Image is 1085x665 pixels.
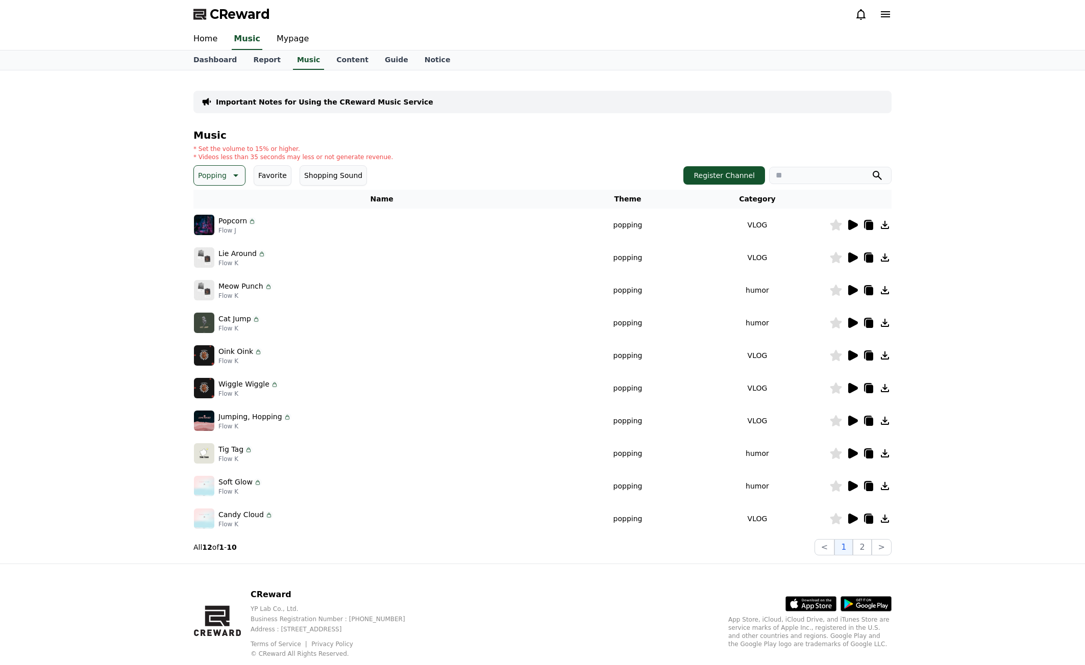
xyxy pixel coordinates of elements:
[218,346,253,357] p: Oink Oink
[570,190,685,209] th: Theme
[685,241,829,274] td: VLOG
[685,437,829,470] td: humor
[685,470,829,502] td: humor
[685,339,829,372] td: VLOG
[218,324,260,332] p: Flow K
[251,650,422,658] p: © CReward All Rights Reserved.
[193,145,393,153] p: * Set the volume to 15% or higher.
[683,166,765,185] button: Register Channel
[194,313,214,333] img: music
[218,226,256,235] p: Flow J
[300,165,367,186] button: Shopping Sound
[218,379,269,390] p: Wiggle Wiggle
[218,357,262,365] p: Flow K
[194,476,214,496] img: music
[293,50,324,70] a: Music
[872,539,892,555] button: >
[570,404,685,437] td: popping
[194,247,214,268] img: music
[227,543,236,551] strong: 10
[185,50,245,70] a: Dashboard
[570,241,685,274] td: popping
[685,306,829,339] td: humor
[218,520,273,528] p: Flow K
[834,539,853,555] button: 1
[218,314,251,324] p: Cat Jump
[251,589,422,601] p: CReward
[570,470,685,502] td: popping
[193,6,270,22] a: CReward
[218,444,243,455] p: Tig Tag
[570,372,685,404] td: popping
[193,153,393,161] p: * Videos less than 35 seconds may less or not generate revenue.
[218,422,291,430] p: Flow K
[251,625,422,633] p: Address : [STREET_ADDRESS]
[570,274,685,306] td: popping
[251,615,422,623] p: Business Registration Number : [PHONE_NUMBER]
[218,248,257,259] p: Lie Around
[202,543,212,551] strong: 12
[218,509,264,520] p: Candy Cloud
[685,190,829,209] th: Category
[685,404,829,437] td: VLOG
[328,50,377,70] a: Content
[193,190,570,209] th: Name
[218,216,247,226] p: Popcorn
[194,378,214,398] img: music
[216,97,433,107] a: Important Notes for Using the CReward Music Service
[218,477,253,488] p: Soft Glow
[251,641,309,648] a: Terms of Service
[853,539,871,555] button: 2
[218,488,262,496] p: Flow K
[218,259,266,267] p: Flow K
[685,209,829,241] td: VLOG
[416,50,459,70] a: Notice
[194,508,214,529] img: music
[251,605,422,613] p: YP Lab Co., Ltd.
[570,339,685,372] td: popping
[815,539,834,555] button: <
[219,543,224,551] strong: 1
[218,281,263,292] p: Meow Punch
[245,50,289,70] a: Report
[210,6,270,22] span: CReward
[254,165,291,186] button: Favorite
[570,209,685,241] td: popping
[570,306,685,339] td: popping
[218,455,253,463] p: Flow K
[268,29,317,50] a: Mypage
[193,130,892,141] h4: Music
[685,502,829,535] td: VLOG
[218,292,273,300] p: Flow K
[232,29,262,50] a: Music
[194,345,214,366] img: music
[193,165,245,186] button: Popping
[193,542,237,552] p: All of -
[218,390,279,398] p: Flow K
[194,215,214,235] img: music
[185,29,226,50] a: Home
[218,412,282,422] p: Jumping, Hopping
[685,372,829,404] td: VLOG
[685,274,829,306] td: humor
[198,168,227,183] p: Popping
[194,411,214,431] img: music
[194,443,214,464] img: music
[570,502,685,535] td: popping
[728,616,892,648] p: App Store, iCloud, iCloud Drive, and iTunes Store are service marks of Apple Inc., registered in ...
[570,437,685,470] td: popping
[311,641,353,648] a: Privacy Policy
[377,50,416,70] a: Guide
[194,280,214,300] img: music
